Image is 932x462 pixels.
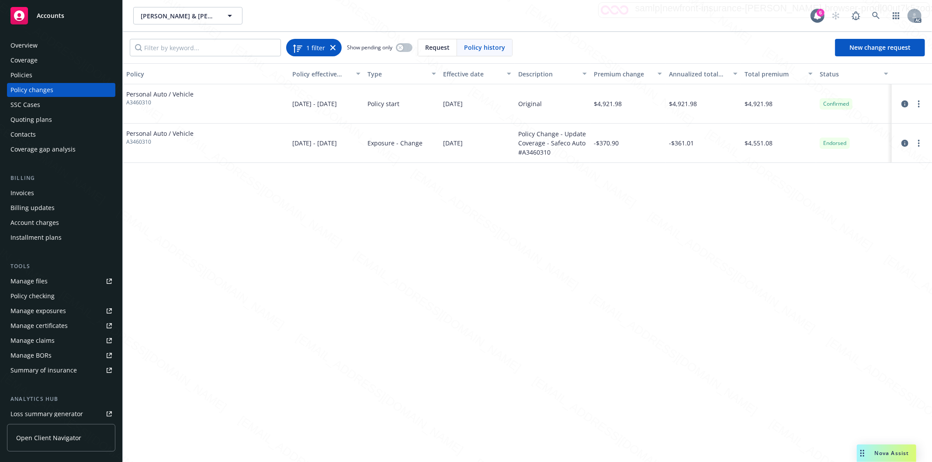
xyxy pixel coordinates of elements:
a: New change request [835,39,925,56]
span: Endorsed [823,139,846,147]
span: A3460310 [126,99,194,107]
span: Accounts [37,12,64,19]
div: Policies [10,68,32,82]
div: Policy changes [10,83,53,97]
span: Nova Assist [875,449,909,457]
div: 6 [817,9,825,17]
button: Description [515,63,590,84]
button: Effective date [440,63,515,84]
div: Quoting plans [10,113,52,127]
div: Account charges [10,216,59,230]
span: Policy history [464,43,505,52]
span: $4,921.98 [669,99,697,108]
div: Billing updates [10,201,55,215]
div: Manage claims [10,334,55,348]
a: Overview [7,38,115,52]
div: Overview [10,38,38,52]
div: Policy effective dates [292,69,351,79]
input: Filter by keyword... [130,39,281,56]
span: $4,551.08 [745,138,773,148]
a: Report a Bug [847,7,865,24]
a: Loss summary generator [7,407,115,421]
div: Effective date [443,69,502,79]
span: Request [425,43,450,52]
div: Contacts [10,128,36,141]
a: Manage exposures [7,304,115,318]
a: Manage files [7,274,115,288]
a: Manage claims [7,334,115,348]
a: Manage certificates [7,319,115,333]
button: Nova Assist [857,445,916,462]
span: $4,921.98 [594,99,622,108]
span: A3460310 [126,138,194,146]
div: Installment plans [10,231,62,245]
a: Invoices [7,186,115,200]
a: Switch app [887,7,905,24]
span: Personal Auto / Vehicle [126,129,194,138]
div: Manage files [10,274,48,288]
a: Search [867,7,885,24]
a: Contacts [7,128,115,141]
a: Quoting plans [7,113,115,127]
div: Policy Change - Update Coverage - Safeco Auto #A3460310 [518,129,587,157]
a: Summary of insurance [7,363,115,377]
button: Annualized total premium change [665,63,741,84]
div: Policy [126,69,285,79]
span: -$361.01 [669,138,694,148]
a: Accounts [7,3,115,28]
a: Billing updates [7,201,115,215]
div: Invoices [10,186,34,200]
span: [DATE] - [DATE] [292,138,337,148]
a: Start snowing [827,7,845,24]
a: circleInformation [900,99,910,109]
div: Manage BORs [10,348,52,362]
span: Exposure - Change [367,138,423,148]
div: Total premium [745,69,804,79]
span: Policy start [367,99,399,108]
button: Policy [123,63,289,84]
span: [PERSON_NAME] & [PERSON_NAME] [141,11,216,21]
button: Premium change [590,63,666,84]
span: [DATE] [443,138,463,148]
a: SSC Cases [7,98,115,112]
span: -$370.90 [594,138,619,148]
div: Summary of insurance [10,363,77,377]
a: circleInformation [900,138,910,148]
button: Type [364,63,440,84]
a: more [914,99,924,109]
a: Installment plans [7,231,115,245]
button: [PERSON_NAME] & [PERSON_NAME] [133,7,243,24]
div: Coverage [10,53,38,67]
div: Manage certificates [10,319,68,333]
a: Account charges [7,216,115,230]
span: 1 filter [306,43,325,52]
a: Coverage [7,53,115,67]
div: Manage exposures [10,304,66,318]
span: [DATE] - [DATE] [292,99,337,108]
div: SSC Cases [10,98,40,112]
button: Policy effective dates [289,63,364,84]
div: Type [367,69,426,79]
span: New change request [849,43,911,52]
div: Tools [7,262,115,271]
div: Status [820,69,879,79]
div: Description [518,69,577,79]
a: Policy checking [7,289,115,303]
div: Premium change [594,69,653,79]
div: Annualized total premium change [669,69,728,79]
div: Drag to move [857,445,868,462]
button: Total premium [741,63,817,84]
a: Policies [7,68,115,82]
a: Coverage gap analysis [7,142,115,156]
button: Status [816,63,892,84]
span: $4,921.98 [745,99,773,108]
div: Policy checking [10,289,55,303]
div: Billing [7,174,115,183]
span: Confirmed [823,100,849,108]
div: Loss summary generator [10,407,83,421]
div: Coverage gap analysis [10,142,76,156]
div: Analytics hub [7,395,115,403]
div: Original [518,99,542,108]
a: more [914,138,924,148]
